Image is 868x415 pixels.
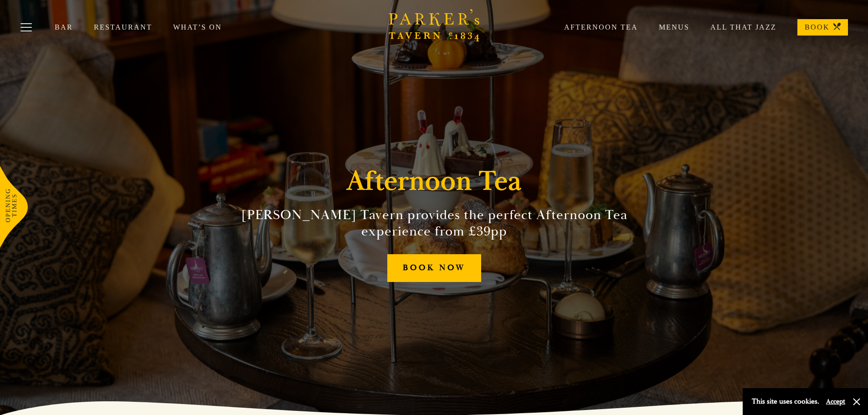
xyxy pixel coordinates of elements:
[826,397,845,406] button: Accept
[387,254,481,282] a: BOOK NOW
[226,207,642,240] h2: [PERSON_NAME] Tavern provides the perfect Afternoon Tea experience from £39pp
[347,165,522,198] h1: Afternoon Tea
[752,395,819,408] p: This site uses cookies.
[852,397,861,406] button: Close and accept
